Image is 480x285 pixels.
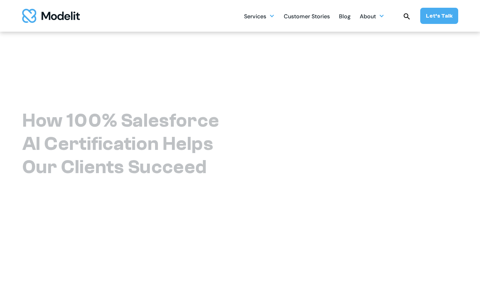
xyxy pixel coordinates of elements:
[360,9,384,23] div: About
[339,9,351,23] a: Blog
[426,12,453,20] div: Let’s Talk
[284,10,330,24] div: Customer Stories
[22,9,80,23] img: modelit logo
[360,10,376,24] div: About
[244,9,275,23] div: Services
[22,9,80,23] a: home
[22,109,225,179] h1: How 100% Salesforce AI Certification Helps Our Clients Succeed
[244,10,266,24] div: Services
[284,9,330,23] a: Customer Stories
[420,8,458,24] a: Let’s Talk
[339,10,351,24] div: Blog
